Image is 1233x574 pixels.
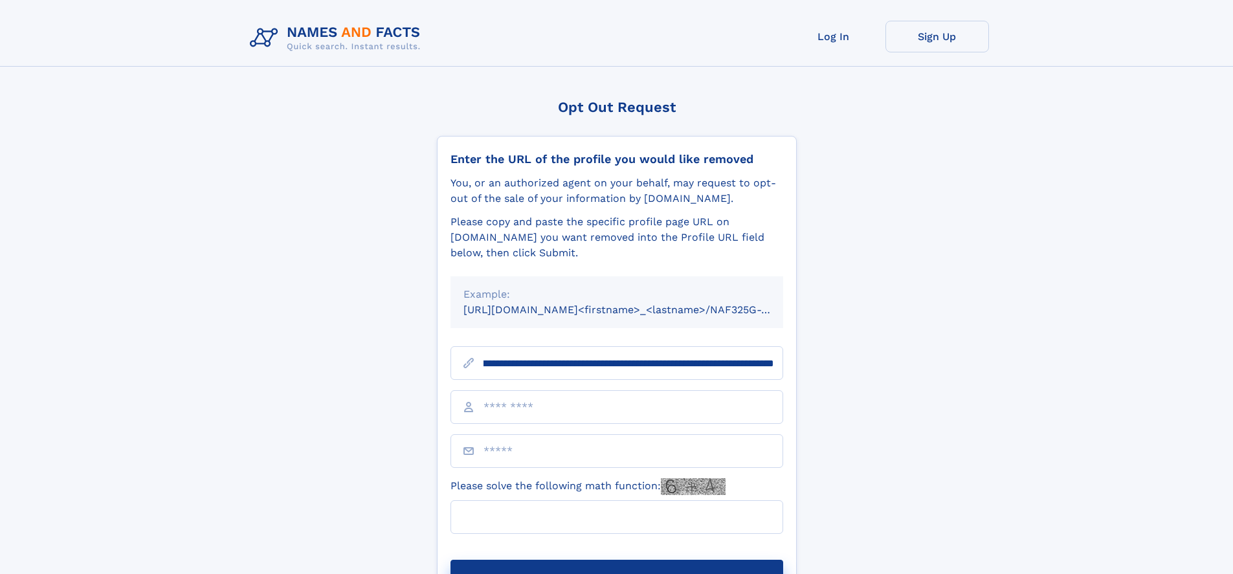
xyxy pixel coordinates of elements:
[450,214,783,261] div: Please copy and paste the specific profile page URL on [DOMAIN_NAME] you want removed into the Pr...
[245,21,431,56] img: Logo Names and Facts
[450,175,783,206] div: You, or an authorized agent on your behalf, may request to opt-out of the sale of your informatio...
[437,99,797,115] div: Opt Out Request
[885,21,989,52] a: Sign Up
[463,304,808,316] small: [URL][DOMAIN_NAME]<firstname>_<lastname>/NAF325G-xxxxxxxx
[782,21,885,52] a: Log In
[450,152,783,166] div: Enter the URL of the profile you would like removed
[450,478,726,495] label: Please solve the following math function:
[463,287,770,302] div: Example:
